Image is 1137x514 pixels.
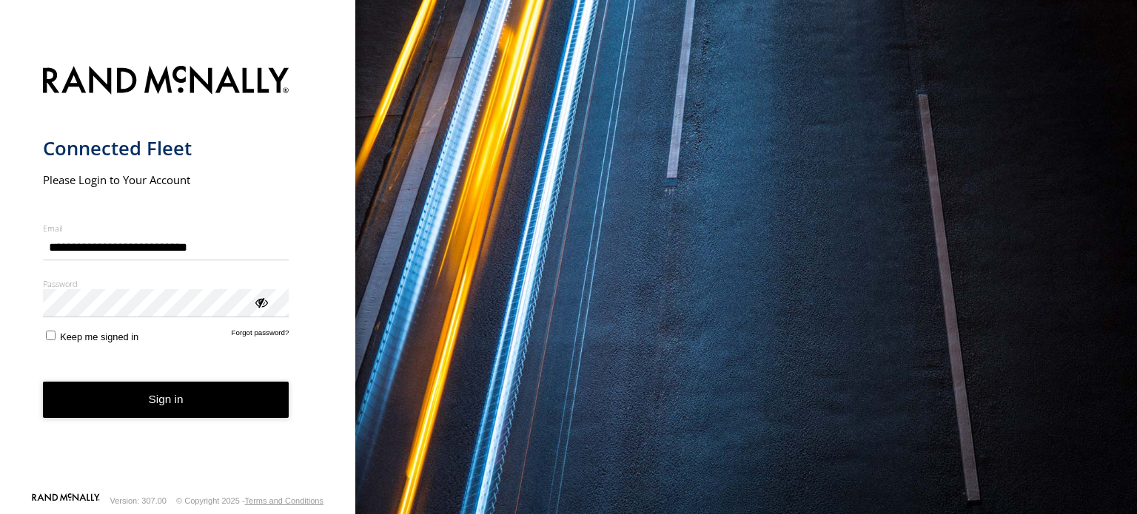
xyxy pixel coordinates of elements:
div: ViewPassword [253,294,268,309]
button: Sign in [43,382,289,418]
a: Visit our Website [32,493,100,508]
a: Forgot password? [232,328,289,342]
span: Keep me signed in [60,331,138,342]
label: Email [43,223,289,234]
form: main [43,57,313,492]
label: Password [43,278,289,289]
a: Terms and Conditions [245,496,323,505]
div: Version: 307.00 [110,496,167,505]
input: Keep me signed in [46,331,56,340]
h2: Please Login to Your Account [43,172,289,187]
img: Rand McNally [43,63,289,101]
div: © Copyright 2025 - [176,496,323,505]
h1: Connected Fleet [43,136,289,160]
